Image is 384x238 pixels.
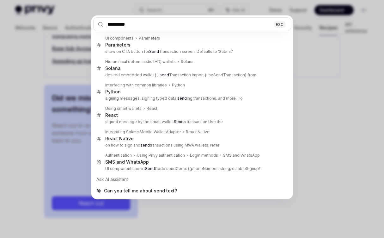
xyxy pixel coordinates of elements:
b: Send [174,119,184,124]
div: Python [105,89,121,95]
div: React Native [105,136,134,141]
div: React [105,112,118,118]
b: Send [149,49,159,54]
p: UI components here . Code sendCode: ({phoneNumber: string, disableSignup?: [105,166,278,171]
div: Hierarchical deterministic (HD) wallets [105,59,176,64]
div: Parameters [139,36,160,41]
div: SMS and WhatsApp [105,159,149,165]
div: ESC [274,21,285,28]
b: send [160,72,169,77]
div: Integrating Solana Mobile Wallet Adapter [105,129,181,135]
div: Solana [105,66,121,71]
span: Can you tell me about send text? [104,188,177,194]
div: SMS and WhatsApp [223,153,260,158]
div: Interfacing with common libraries [105,83,167,88]
div: Login methods [190,153,218,158]
p: show on CTA button for Transaction screen. Defaults to 'Submit' [105,49,278,54]
p: signed message by the smart wallet. a transaction Use the [105,119,278,124]
div: Using smart wallets [105,106,142,111]
div: Using Privy authentication [137,153,185,158]
div: React Native [186,129,210,135]
div: Python [172,83,185,88]
b: Send [145,166,155,171]
b: send [140,143,150,147]
div: Authentication [105,153,132,158]
div: Parameters [105,42,131,48]
b: send [177,96,187,101]
div: UI components [105,36,134,41]
p: signing messages, signing typed data, ing transactions, and more. To [105,96,278,101]
p: on how to sign and transactions using MWA wallets, refer [105,143,278,148]
div: React [147,106,157,111]
div: Solana [181,59,193,64]
p: desired embedded wallet } ); Transaction import {useSendTransaction} from [105,72,278,78]
div: Ask AI assistant [93,174,291,185]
